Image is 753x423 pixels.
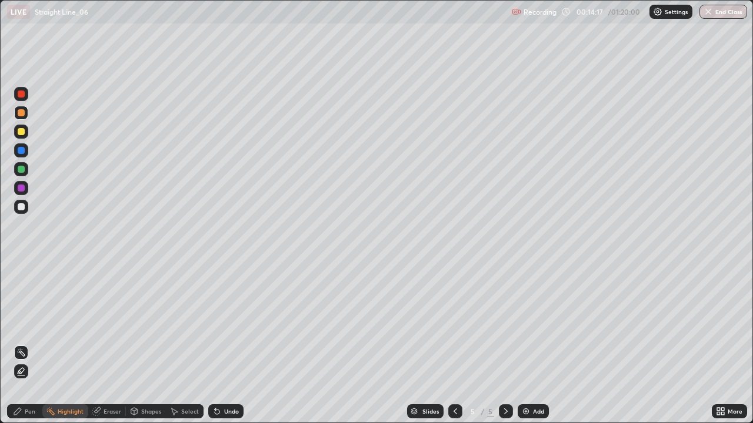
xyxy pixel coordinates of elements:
div: Pen [25,408,35,414]
div: / [481,408,485,415]
p: Straight Line_06 [35,7,88,16]
div: Undo [224,408,239,414]
div: Select [181,408,199,414]
div: Highlight [58,408,84,414]
button: End Class [699,5,747,19]
p: Recording [524,8,557,16]
img: add-slide-button [521,407,531,416]
div: Slides [422,408,439,414]
img: recording.375f2c34.svg [512,7,521,16]
div: Add [533,408,544,414]
img: end-class-cross [704,7,713,16]
p: LIVE [11,7,26,16]
div: 5 [467,408,479,415]
div: More [728,408,742,414]
div: Shapes [141,408,161,414]
img: class-settings-icons [653,7,662,16]
p: Settings [665,9,688,15]
div: Eraser [104,408,121,414]
div: 5 [487,406,494,417]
